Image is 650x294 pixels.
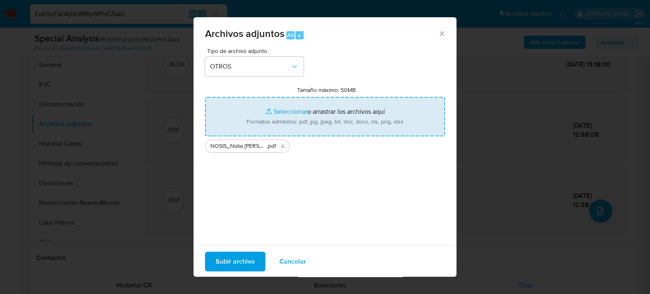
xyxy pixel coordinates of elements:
ul: Archivos seleccionados [205,136,445,153]
button: Cancelar [269,251,317,271]
span: Alt [287,31,294,39]
span: NOSIS_Nidia [PERSON_NAME] [210,142,267,150]
span: a [298,31,301,39]
button: Subir archivo [205,251,265,271]
span: Cancelar [279,252,306,270]
span: Tipo de archivo adjunto [207,48,306,54]
button: Eliminar NOSIS_Nidia Emilce Acosta Romero.pdf [278,141,288,151]
span: Subir archivo [216,252,255,270]
span: Archivos adjuntos [205,26,284,41]
label: Tamaño máximo: 50MB [297,86,356,94]
button: OTROS [205,57,304,76]
span: OTROS [210,62,290,71]
button: Cerrar [438,30,445,37]
span: .pdf [267,142,276,150]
